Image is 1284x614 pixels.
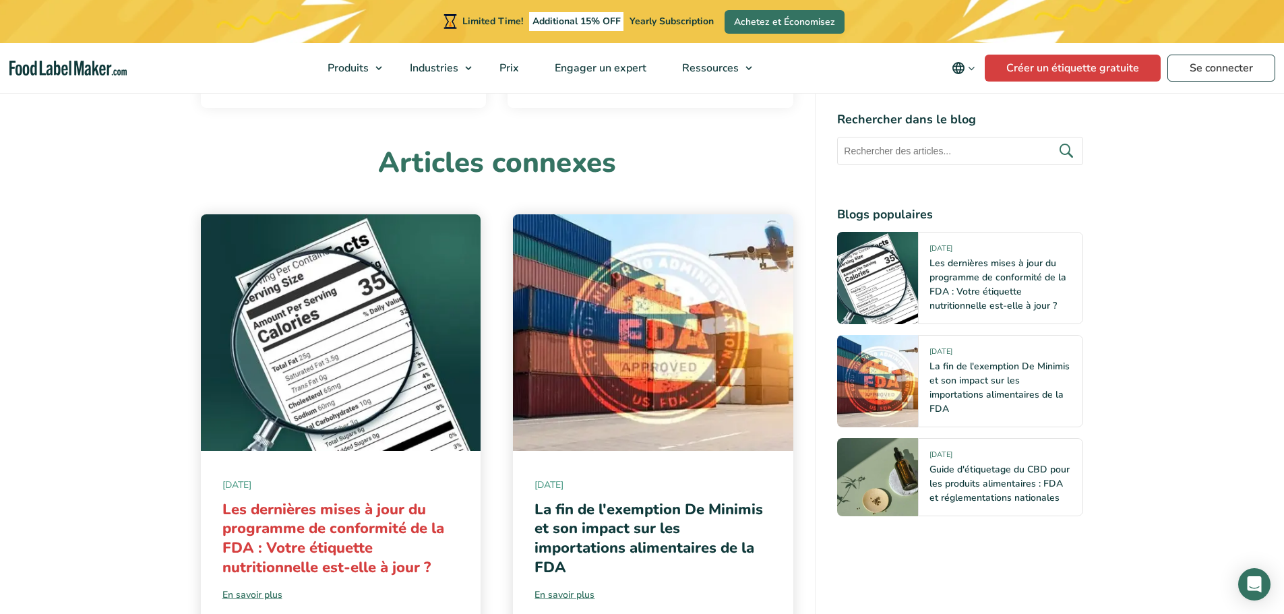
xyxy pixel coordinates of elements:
div: Open Intercom Messenger [1238,568,1271,601]
span: Additional 15% OFF [529,12,624,31]
a: En savoir plus [534,588,772,602]
span: Industries [406,61,460,75]
a: Se connecter [1167,55,1275,82]
span: [DATE] [929,346,952,362]
h3: Articles connexes [201,145,794,182]
input: Rechercher des articles... [837,137,1083,165]
span: Yearly Subscription [630,15,714,28]
span: Limited Time! [462,15,523,28]
h4: Rechercher dans le blog [837,111,1083,129]
a: La fin de l'exemption De Minimis et son impact sur les importations alimentaires de la FDA [534,499,763,578]
span: [DATE] [222,478,460,492]
span: [DATE] [929,450,952,465]
a: Food Label Maker homepage [9,61,127,76]
span: Engager un expert [551,61,648,75]
span: Prix [495,61,520,75]
a: En savoir plus [222,588,460,602]
a: Prix [482,43,534,93]
a: Les dernières mises à jour du programme de conformité de la FDA : Votre étiquette nutritionnelle ... [929,257,1066,312]
span: Ressources [678,61,740,75]
h4: Blogs populaires [837,206,1083,224]
span: [DATE] [534,478,772,492]
a: Achetez et Économisez [725,10,845,34]
span: Produits [324,61,370,75]
button: Change language [942,55,985,82]
span: [DATE] [929,243,952,259]
a: La fin de l'exemption De Minimis et son impact sur les importations alimentaires de la FDA [929,360,1070,415]
a: Ressources [665,43,759,93]
a: Les dernières mises à jour du programme de conformité de la FDA : Votre étiquette nutritionnelle ... [222,499,444,578]
a: Créer un étiquette gratuite [985,55,1161,82]
a: Produits [310,43,389,93]
a: Industries [392,43,479,93]
a: Guide d'étiquetage du CBD pour les produits alimentaires : FDA et réglementations nationales [929,463,1070,504]
a: Engager un expert [537,43,661,93]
